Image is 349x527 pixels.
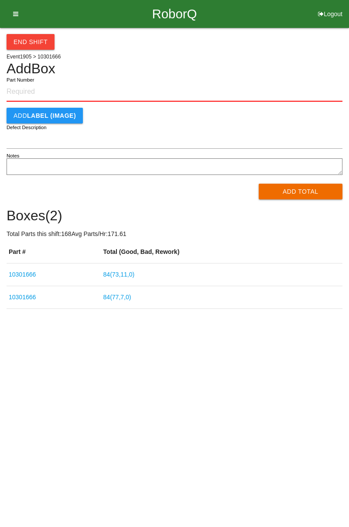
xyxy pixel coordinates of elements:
[7,229,342,239] p: Total Parts this shift: 168 Avg Parts/Hr: 171.61
[9,294,36,301] a: 10301666
[259,184,343,199] button: Add Total
[7,82,342,102] input: Required
[7,124,47,131] label: Defect Description
[101,241,342,263] th: Total (Good, Bad, Rework)
[7,241,101,263] th: Part #
[9,271,36,278] a: 10301666
[103,294,131,301] a: 84(77,7,0)
[7,76,34,84] label: Part Number
[7,152,19,160] label: Notes
[27,112,76,119] b: LABEL (IMAGE)
[7,34,55,50] button: End Shift
[7,54,61,60] span: Event 1905 > 10301666
[7,61,342,76] h4: Add Box
[7,208,342,223] h4: Boxes ( 2 )
[103,271,135,278] a: 84(73,11,0)
[7,108,83,123] button: AddLABEL (IMAGE)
